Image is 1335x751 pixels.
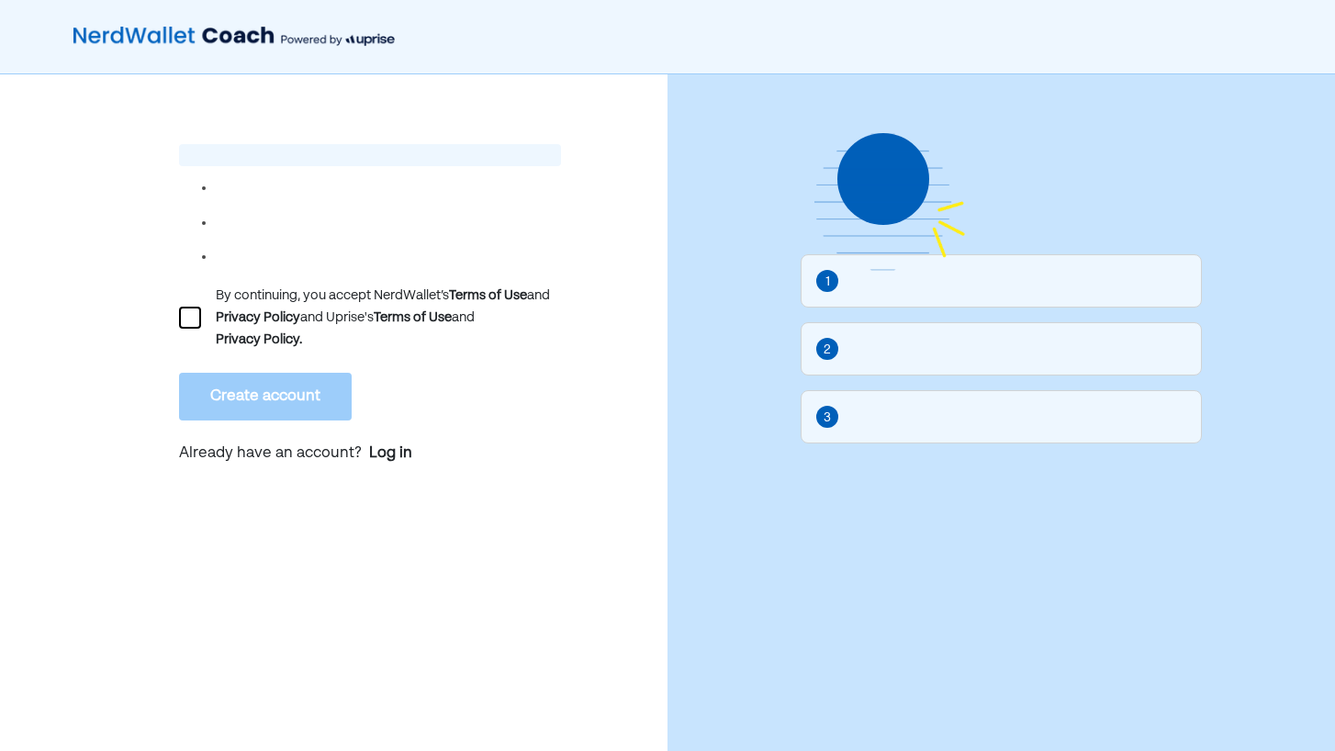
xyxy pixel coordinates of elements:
div: 1 [825,272,830,292]
div: By continuing, you accept NerdWallet’s and and Uprise's and [216,285,560,351]
div: 2 [824,340,831,360]
div: Privacy Policy [216,307,300,329]
div: 3 [824,408,831,428]
p: Already have an account? [179,443,560,466]
button: Create account [179,373,352,420]
div: Privacy Policy. [216,329,302,351]
div: Terms of Use [449,285,527,307]
div: Terms of Use [374,307,452,329]
a: Log in [369,443,412,465]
